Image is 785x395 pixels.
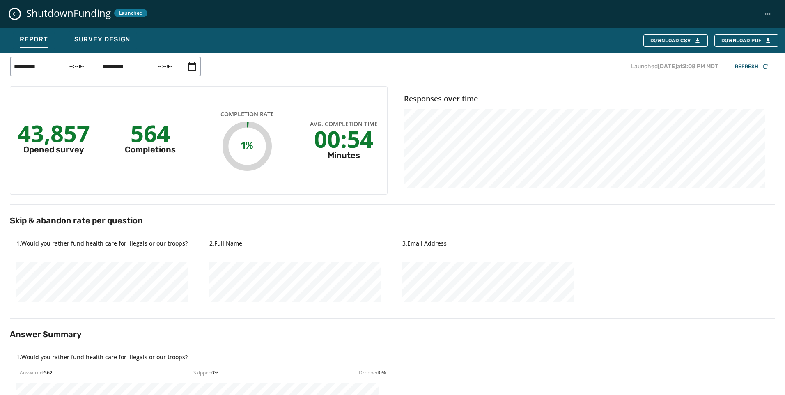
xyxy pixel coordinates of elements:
[18,126,90,140] div: 43,857
[125,144,176,155] div: Completions
[7,7,268,16] body: Rich Text Area
[211,369,218,376] span: 0 %
[643,34,708,47] button: Download CSV
[10,328,775,340] h2: Answer Summary
[20,35,48,44] span: Report
[209,239,383,256] h4: 2 . Full Name
[310,120,378,128] span: Avg. Completion Time
[16,353,188,370] h4: 1 . Would you rather fund health care for illegals or our troops?
[631,62,718,71] p: Launched
[16,239,190,256] h4: 1 . Would you rather fund health care for illegals or our troops?
[193,370,218,376] div: Skipped
[728,61,775,72] button: Refresh
[650,37,701,44] div: Download CSV
[23,144,84,155] div: Opened survey
[131,126,170,140] div: 564
[10,215,775,226] h2: Skip & abandon rate per question
[404,93,769,104] h4: Responses over time
[359,370,386,376] div: Dropped
[714,34,778,47] button: Download PDF
[74,35,130,44] span: Survey Design
[735,63,769,70] div: Refresh
[220,110,274,118] span: Completion Rate
[26,7,111,20] span: ShutdownFunding
[119,10,142,16] span: Launched
[20,370,53,376] div: Answered:
[658,63,718,70] span: [DATE] at 2:08 PM MDT
[379,369,386,376] span: 0 %
[314,131,373,146] div: 00:54
[13,31,55,50] button: Report
[328,149,360,161] div: Minutes
[241,140,253,151] text: 1%
[402,239,576,256] h4: 3 . Email Address
[68,31,137,50] button: Survey Design
[760,7,775,21] button: ShutdownFunding action menu
[721,37,771,44] span: Download PDF
[44,369,53,376] span: 562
